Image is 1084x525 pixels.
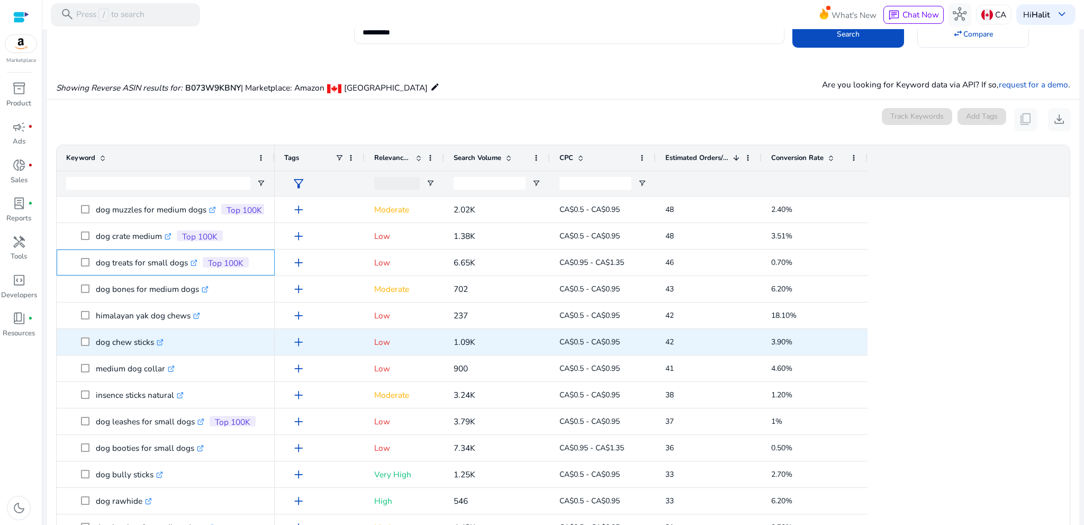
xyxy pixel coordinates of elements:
input: Keyword Filter Input [66,177,250,190]
p: CA [995,5,1006,24]
span: search [60,7,74,21]
span: 46 [665,257,674,268]
p: himalayan yak dog chews [96,305,200,326]
b: Halit [1032,9,1050,20]
span: Keyword [66,153,95,163]
span: add [292,309,305,323]
span: Relevance Score [374,153,411,163]
p: dog booties for small dogs [96,437,204,459]
span: 38 [665,390,674,400]
span: CA$0.5 - CA$0.95 [559,284,620,294]
span: 4.60% [771,363,792,373]
mat-icon: edit [430,80,440,94]
span: Tags [284,153,299,163]
span: add [292,229,305,243]
span: CA$0.5 - CA$0.95 [559,310,620,321]
span: 33 [665,496,674,506]
span: code_blocks [12,273,26,287]
span: add [292,282,305,296]
span: 42 [665,337,674,347]
p: Product [6,99,31,109]
span: 36 [665,443,674,453]
span: B073W9KBNY [185,82,241,93]
span: 6.65K [454,257,475,268]
button: Compare [917,21,1029,48]
span: inventory_2 [12,82,26,95]
p: insence sticks natural [96,384,184,406]
span: 1.25K [454,469,475,480]
p: Low [374,437,435,459]
img: amazon.svg [5,35,37,52]
span: CA$0.95 - CA$1.35 [559,443,624,453]
span: 3.51% [771,231,792,241]
span: filter_alt [292,177,305,191]
p: medium dog collar [96,358,175,379]
span: add [292,415,305,429]
button: Search [792,21,904,48]
p: High [374,490,435,512]
mat-icon: swap_horiz [953,29,963,39]
p: dog crate medium [96,225,171,247]
span: 900 [454,363,468,374]
span: 48 [665,204,674,215]
span: add [292,441,305,455]
span: CA$0.5 - CA$0.95 [559,416,620,426]
span: CA$0.5 - CA$0.95 [559,496,620,506]
button: hub [948,3,972,26]
a: request for a demo [999,79,1068,90]
p: Top 100K [208,257,243,270]
span: CA$0.5 - CA$0.95 [559,363,620,373]
img: ca.svg [981,9,993,21]
span: 6.20% [771,496,792,506]
span: CA$0.5 - CA$0.95 [559,469,620,479]
span: keyboard_arrow_down [1055,7,1069,21]
span: 2.70% [771,469,792,479]
span: add [292,494,305,508]
p: Developers [1,290,37,301]
span: CA$0.5 - CA$0.95 [559,204,620,215]
span: dark_mode [12,501,26,515]
p: dog treats for small dogs [96,252,197,273]
button: Open Filter Menu [638,179,646,188]
p: Marketplace [6,57,36,65]
span: 3.24K [454,389,475,401]
span: 0.50% [771,443,792,453]
span: lab_profile [12,197,26,210]
span: 2.40% [771,204,792,215]
span: 702 [454,283,468,295]
span: campaign [12,120,26,134]
span: Search [837,29,860,40]
button: chatChat Now [883,6,943,24]
span: | Marketplace: Amazon [241,82,324,93]
p: Are you looking for Keyword data via API? If so, . [822,78,1070,91]
p: dog leashes for small dogs [96,411,204,432]
span: 1.20% [771,390,792,400]
p: Low [374,331,435,353]
span: donut_small [12,158,26,172]
span: 41 [665,363,674,373]
p: Moderate [374,278,435,300]
p: Tools [11,252,27,262]
p: Ads [13,137,25,147]
span: book_4 [12,312,26,325]
input: CPC Filter Input [559,177,631,190]
p: Low [374,411,435,432]
p: Press to search [76,8,144,21]
span: Search Volume [454,153,501,163]
span: add [292,203,305,217]
span: chat [888,10,900,21]
p: dog muzzles for medium dogs [96,199,216,220]
span: Estimated Orders/Month [665,153,729,163]
span: fiber_manual_record [28,201,33,206]
p: Top 100K [182,230,218,244]
span: 237 [454,310,468,321]
span: 3.79K [454,416,475,427]
span: fiber_manual_record [28,316,33,321]
span: Compare [963,29,993,40]
p: Sales [11,175,28,186]
p: Low [374,252,435,273]
p: Top 100K [215,416,250,429]
span: CA$0.5 - CA$0.95 [559,231,620,241]
span: 1% [771,416,782,426]
p: Resources [3,328,35,339]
